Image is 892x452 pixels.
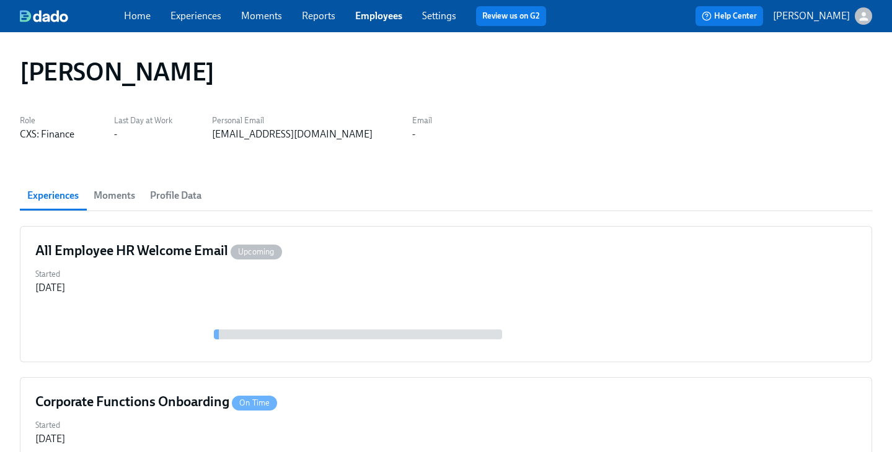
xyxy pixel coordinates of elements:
div: CXS: Finance [20,128,74,141]
a: Reports [302,10,335,22]
label: Started [35,419,65,432]
button: Review us on G2 [476,6,546,26]
h4: Corporate Functions Onboarding [35,393,277,411]
label: Personal Email [212,114,373,128]
a: dado [20,10,124,22]
img: dado [20,10,68,22]
label: Started [35,267,65,281]
a: Home [124,10,151,22]
label: Email [412,114,432,128]
span: Experiences [27,187,79,204]
button: Help Center [695,6,763,26]
a: Moments [241,10,282,22]
span: Profile Data [150,187,201,204]
div: [DATE] [35,432,65,446]
div: - [114,128,117,141]
span: Moments [94,187,135,204]
a: Settings [422,10,456,22]
a: Experiences [170,10,221,22]
span: Help Center [702,10,757,22]
span: Upcoming [231,247,282,256]
label: Last Day at Work [114,114,172,128]
label: Role [20,114,74,128]
button: [PERSON_NAME] [773,7,872,25]
h4: All Employee HR Welcome Email [35,241,282,260]
a: Employees [355,10,402,22]
p: [PERSON_NAME] [773,9,850,23]
span: On Time [232,398,277,407]
a: Review us on G2 [482,10,540,22]
div: [EMAIL_ADDRESS][DOMAIN_NAME] [212,128,373,141]
h1: [PERSON_NAME] [20,57,214,87]
div: [DATE] [35,281,65,295]
div: - [412,128,415,141]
